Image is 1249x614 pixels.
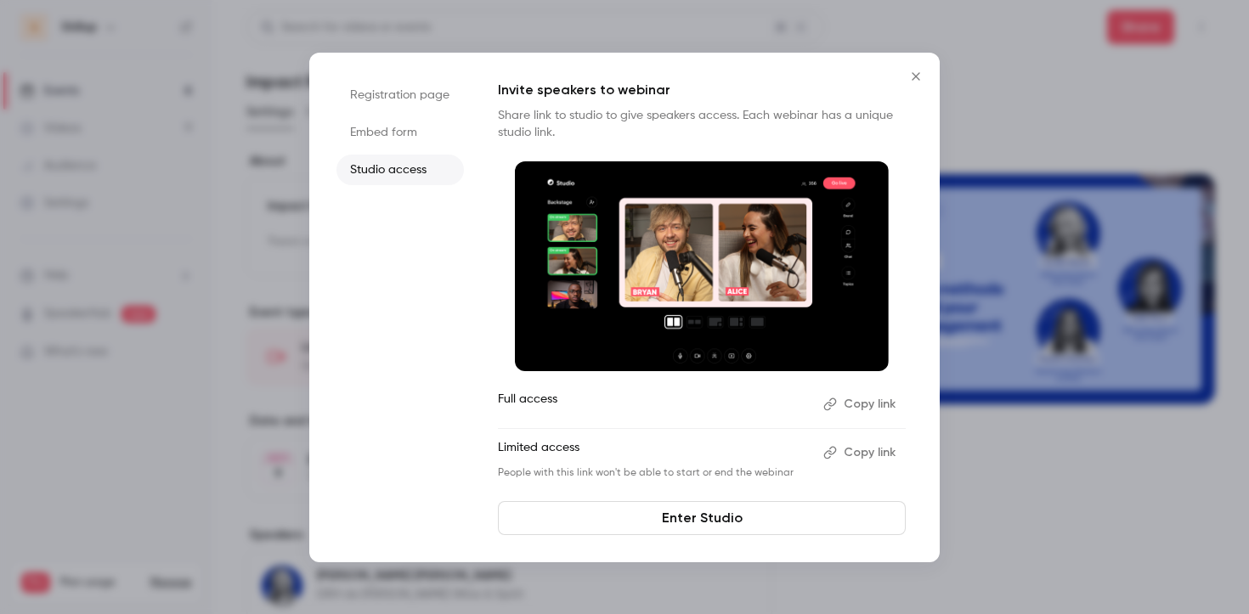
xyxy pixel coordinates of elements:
li: Registration page [336,80,464,110]
a: Enter Studio [498,501,906,535]
p: People with this link won't be able to start or end the webinar [498,466,810,480]
button: Copy link [817,439,906,466]
p: Full access [498,391,810,418]
p: Limited access [498,439,810,466]
li: Studio access [336,155,464,185]
li: Embed form [336,117,464,148]
img: Invite speakers to webinar [515,161,889,372]
button: Close [899,59,933,93]
p: Share link to studio to give speakers access. Each webinar has a unique studio link. [498,107,906,141]
p: Invite speakers to webinar [498,80,906,100]
button: Copy link [817,391,906,418]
